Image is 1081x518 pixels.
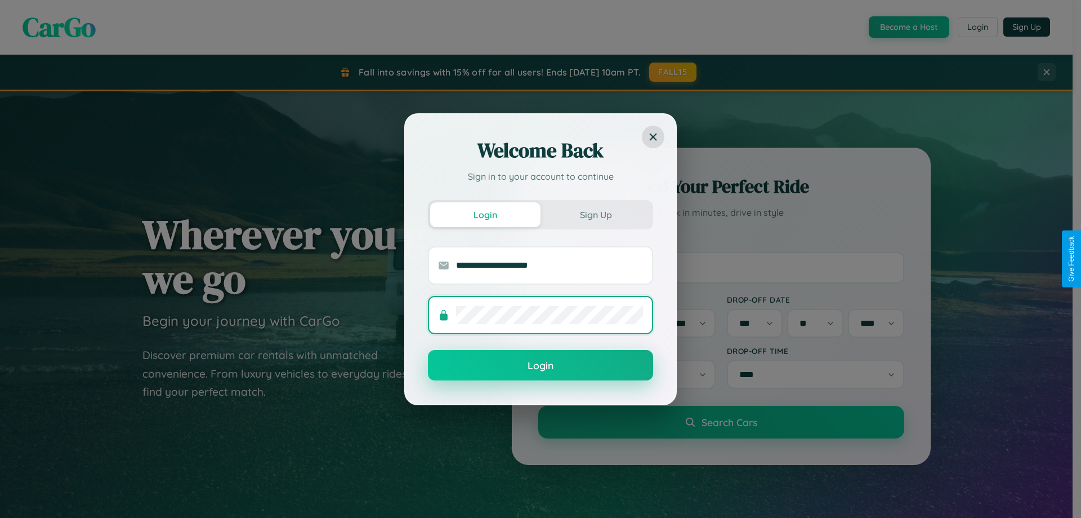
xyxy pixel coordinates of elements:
h2: Welcome Back [428,137,653,164]
button: Login [428,350,653,380]
div: Give Feedback [1067,236,1075,282]
button: Sign Up [540,202,651,227]
button: Login [430,202,540,227]
p: Sign in to your account to continue [428,170,653,183]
